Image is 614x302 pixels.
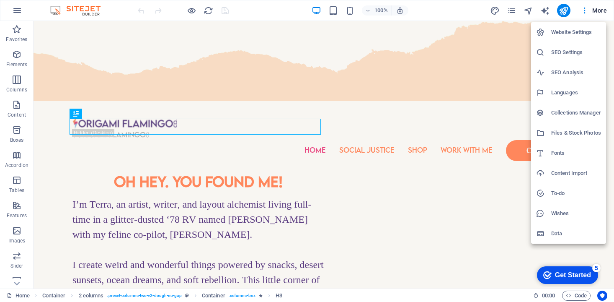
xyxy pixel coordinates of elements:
h6: SEO Analysis [551,68,601,78]
h6: Wishes [551,208,601,219]
h6: Website Settings [551,27,601,37]
h6: Content Import [551,168,601,178]
h6: Fonts [551,148,601,158]
h6: Files & Stock Photos [551,128,601,138]
h6: To-do [551,188,601,198]
div: Get Started 5 items remaining, 0% complete [7,4,68,22]
div: Get Started [25,9,61,17]
h6: Languages [551,88,601,98]
h6: Data [551,229,601,239]
h6: Collections Manager [551,108,601,118]
div: 5 [62,2,70,10]
h6: SEO Settings [551,47,601,57]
